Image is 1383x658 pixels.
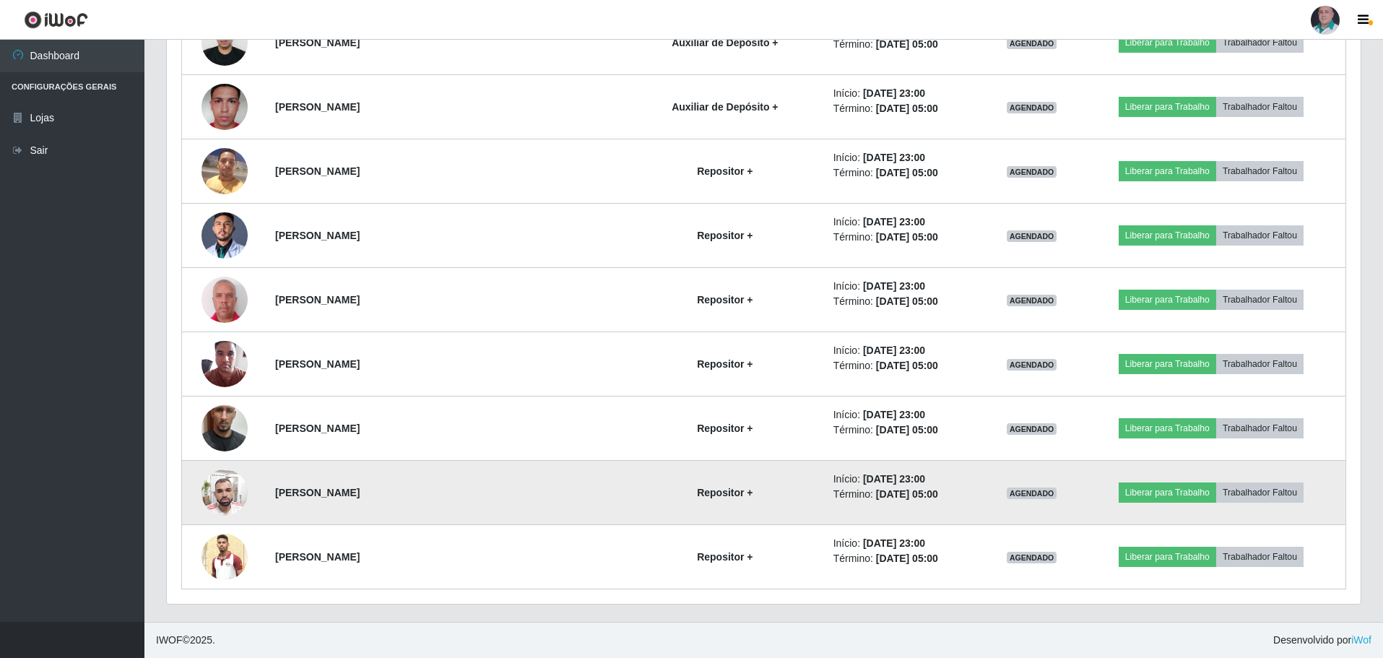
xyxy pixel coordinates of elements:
[833,536,979,551] li: Início:
[201,204,248,266] img: 1724190159076.jpeg
[672,37,778,48] strong: Auxiliar de Depósito +
[833,472,979,487] li: Início:
[863,409,925,420] time: [DATE] 23:00
[1007,102,1057,113] span: AGENDADO
[201,387,248,469] img: 1752945787017.jpeg
[1273,633,1371,648] span: Desenvolvido por
[697,165,753,177] strong: Repositor +
[1216,97,1304,117] button: Trabalhador Faltou
[1119,482,1216,503] button: Liberar para Trabalho
[697,294,753,306] strong: Repositor +
[1119,354,1216,374] button: Liberar para Trabalho
[1007,166,1057,178] span: AGENDADO
[833,37,979,52] li: Término:
[1216,354,1304,374] button: Trabalhador Faltou
[833,487,979,502] li: Término:
[833,165,979,181] li: Término:
[833,343,979,358] li: Início:
[1007,488,1057,499] span: AGENDADO
[876,488,938,500] time: [DATE] 05:00
[156,633,215,648] span: © 2025 .
[1119,547,1216,567] button: Liberar para Trabalho
[156,634,183,646] span: IWOF
[1007,359,1057,371] span: AGENDADO
[275,423,360,434] strong: [PERSON_NAME]
[833,86,979,101] li: Início:
[833,551,979,566] li: Término:
[201,56,248,158] img: 1701892819559.jpeg
[1119,418,1216,438] button: Liberar para Trabalho
[876,424,938,436] time: [DATE] 05:00
[833,101,979,116] li: Término:
[863,87,925,99] time: [DATE] 23:00
[201,12,248,73] img: 1730211202642.jpeg
[275,551,360,563] strong: [PERSON_NAME]
[1119,225,1216,246] button: Liberar para Trabalho
[833,358,979,373] li: Término:
[1351,634,1371,646] a: iWof
[876,231,938,243] time: [DATE] 05:00
[201,462,248,524] img: 1752975138794.jpeg
[1119,161,1216,181] button: Liberar para Trabalho
[863,345,925,356] time: [DATE] 23:00
[876,360,938,371] time: [DATE] 05:00
[863,216,925,228] time: [DATE] 23:00
[876,38,938,50] time: [DATE] 05:00
[1119,290,1216,310] button: Liberar para Trabalho
[1216,290,1304,310] button: Trabalhador Faltou
[275,294,360,306] strong: [PERSON_NAME]
[697,230,753,241] strong: Repositor +
[876,167,938,178] time: [DATE] 05:00
[201,274,248,325] img: 1749158606538.jpeg
[697,358,753,370] strong: Repositor +
[1216,225,1304,246] button: Trabalhador Faltou
[275,165,360,177] strong: [PERSON_NAME]
[1216,482,1304,503] button: Trabalhador Faltou
[833,423,979,438] li: Término:
[1119,97,1216,117] button: Liberar para Trabalho
[672,101,778,113] strong: Auxiliar de Depósito +
[1007,230,1057,242] span: AGENDADO
[833,279,979,294] li: Início:
[697,551,753,563] strong: Repositor +
[275,230,360,241] strong: [PERSON_NAME]
[24,11,88,29] img: CoreUI Logo
[876,103,938,114] time: [DATE] 05:00
[1216,418,1304,438] button: Trabalhador Faltou
[863,152,925,163] time: [DATE] 23:00
[1007,38,1057,49] span: AGENDADO
[1216,547,1304,567] button: Trabalhador Faltou
[876,553,938,564] time: [DATE] 05:00
[876,295,938,307] time: [DATE] 05:00
[833,230,979,245] li: Término:
[1216,161,1304,181] button: Trabalhador Faltou
[201,333,248,394] img: 1743595929569.jpeg
[201,140,248,202] img: 1738750603268.jpeg
[275,101,360,113] strong: [PERSON_NAME]
[275,37,360,48] strong: [PERSON_NAME]
[275,487,360,498] strong: [PERSON_NAME]
[833,407,979,423] li: Início:
[1007,295,1057,306] span: AGENDADO
[697,423,753,434] strong: Repositor +
[1007,552,1057,563] span: AGENDADO
[833,215,979,230] li: Início:
[275,358,360,370] strong: [PERSON_NAME]
[1119,33,1216,53] button: Liberar para Trabalho
[697,487,753,498] strong: Repositor +
[201,534,248,580] img: 1757940288557.jpeg
[833,294,979,309] li: Término:
[863,473,925,485] time: [DATE] 23:00
[1007,423,1057,435] span: AGENDADO
[833,150,979,165] li: Início:
[1216,33,1304,53] button: Trabalhador Faltou
[863,280,925,292] time: [DATE] 23:00
[863,537,925,549] time: [DATE] 23:00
